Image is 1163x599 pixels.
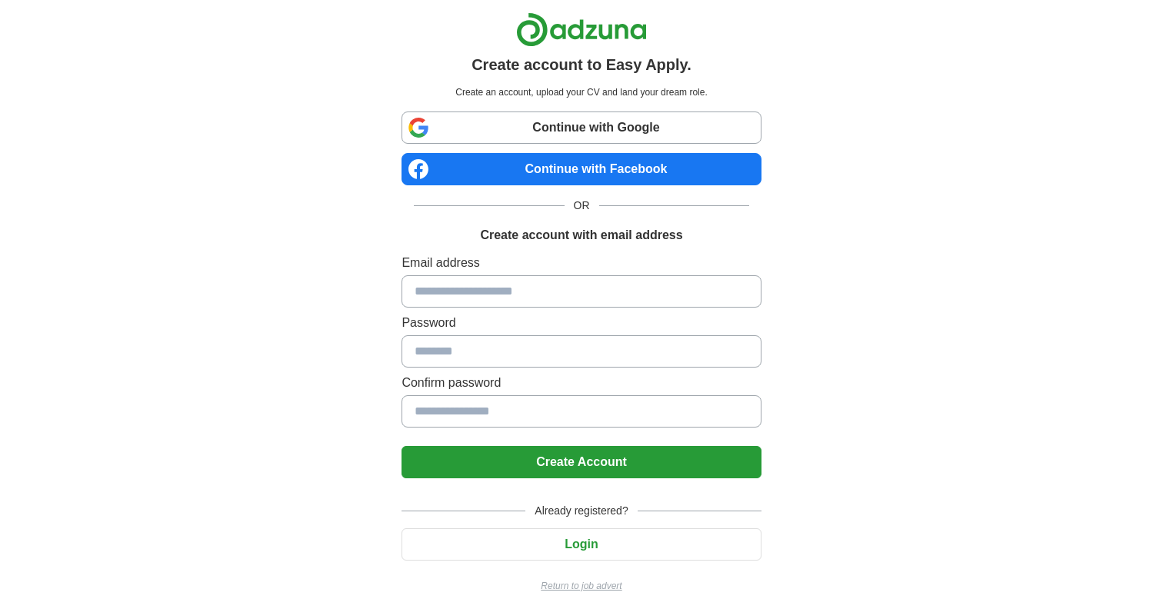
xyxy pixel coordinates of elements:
label: Confirm password [402,374,761,392]
img: Adzuna logo [516,12,647,47]
button: Create Account [402,446,761,478]
a: Return to job advert [402,579,761,593]
p: Create an account, upload your CV and land your dream role. [405,85,758,99]
button: Login [402,528,761,561]
span: Already registered? [525,503,637,519]
a: Login [402,537,761,551]
a: Continue with Facebook [402,153,761,185]
label: Password [402,314,761,332]
h1: Create account with email address [480,226,682,245]
label: Email address [402,254,761,272]
a: Continue with Google [402,111,761,144]
span: OR [565,198,599,214]
h1: Create account to Easy Apply. [472,53,691,76]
